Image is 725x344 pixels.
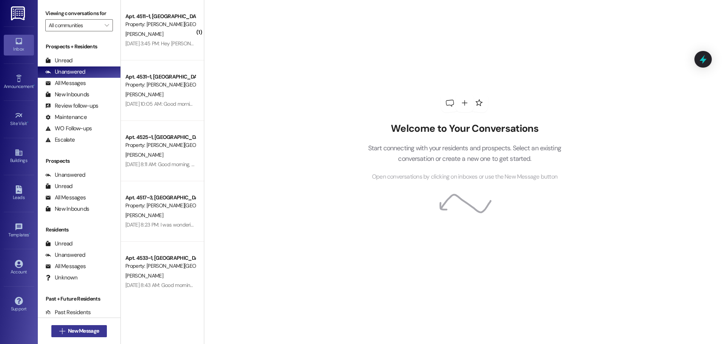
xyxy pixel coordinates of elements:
div: All Messages [45,262,86,270]
span: [PERSON_NAME] [125,272,163,279]
div: Apt. 4511~1, [GEOGRAPHIC_DATA][PERSON_NAME] [125,12,195,20]
div: Apt. 4517~3, [GEOGRAPHIC_DATA][PERSON_NAME] [125,194,195,202]
div: Unanswered [45,171,85,179]
div: Property: [PERSON_NAME][GEOGRAPHIC_DATA] Apartments [125,81,195,89]
span: • [34,83,35,88]
label: Viewing conversations for [45,8,113,19]
a: Support [4,295,34,315]
p: Start connecting with your residents and prospects. Select an existing conversation or create a n... [356,143,572,164]
div: Review follow-ups [45,102,98,110]
div: Prospects [38,157,120,165]
div: Apt. 4533~1, [GEOGRAPHIC_DATA][PERSON_NAME] [125,254,195,262]
div: WO Follow-ups [45,125,92,133]
div: Apt. 4525~1, [GEOGRAPHIC_DATA][PERSON_NAME] [125,133,195,141]
div: Unanswered [45,68,85,76]
div: [DATE] 8:23 PM: I was wondering when would be the last day for me to move out? I put in my 60day ... [125,221,429,228]
div: Property: [PERSON_NAME][GEOGRAPHIC_DATA] Apartments [125,141,195,149]
input: All communities [49,19,101,31]
a: Inbox [4,35,34,55]
div: All Messages [45,79,86,87]
div: New Inbounds [45,91,89,99]
span: • [29,231,30,236]
a: Templates • [4,221,34,241]
div: Prospects + Residents [38,43,120,51]
div: Apt. 4531~1, [GEOGRAPHIC_DATA][PERSON_NAME] [125,73,195,81]
a: Site Visit • [4,109,34,130]
div: Property: [PERSON_NAME][GEOGRAPHIC_DATA] Apartments [125,202,195,210]
span: New Message [68,327,99,335]
h2: Welcome to Your Conversations [356,123,572,135]
div: Escalate [45,136,75,144]
div: All Messages [45,194,86,202]
i:  [59,328,65,334]
div: [DATE] 8:43 AM: Good morning, I was wondering if I could get a temporary parking pass for unit 45... [125,282,391,288]
img: ResiDesk Logo [11,6,26,20]
div: Past Residents [45,309,91,316]
button: New Message [51,325,107,337]
div: Unread [45,57,72,65]
div: New Inbounds [45,205,89,213]
div: Unanswered [45,251,85,259]
div: Residents [38,226,120,234]
div: Unread [45,182,72,190]
span: [PERSON_NAME] [125,212,163,219]
span: Open conversations by clicking on inboxes or use the New Message button [372,172,557,182]
a: Buildings [4,146,34,167]
div: Unknown [45,274,77,282]
span: • [27,120,28,125]
span: [PERSON_NAME] [125,31,163,37]
i:  [105,22,109,28]
div: Property: [PERSON_NAME][GEOGRAPHIC_DATA] Apartments [125,20,195,28]
a: Account [4,258,34,278]
div: Past + Future Residents [38,295,120,303]
div: [DATE] 10:05 AM: Good morning this is [PERSON_NAME] in 4531-1 I was seeing if we could schedule t... [125,100,565,107]
span: [PERSON_NAME] [125,91,163,98]
span: [PERSON_NAME] [125,151,163,158]
div: Property: [PERSON_NAME][GEOGRAPHIC_DATA] Apartments [125,262,195,270]
div: Maintenance [45,113,87,121]
div: Unread [45,240,72,248]
a: Leads [4,183,34,204]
